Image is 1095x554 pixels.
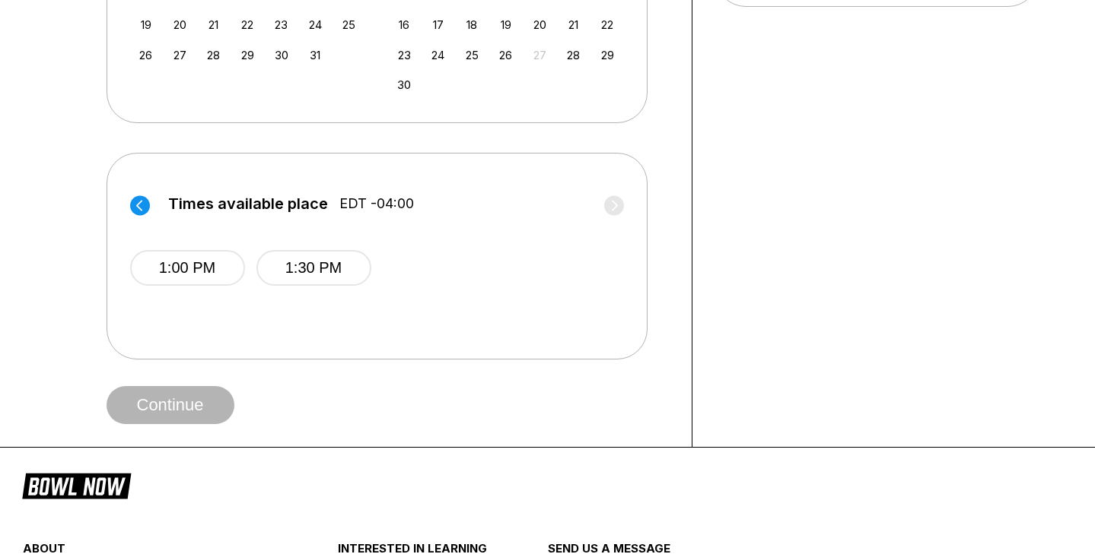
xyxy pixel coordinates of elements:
div: Choose Thursday, November 20th, 2025 [530,14,550,35]
div: Choose Tuesday, October 28th, 2025 [203,45,224,65]
div: Choose Wednesday, October 29th, 2025 [237,45,258,65]
div: Choose Monday, November 24th, 2025 [428,45,448,65]
button: 1:00 PM [130,250,245,286]
div: Choose Monday, November 17th, 2025 [428,14,448,35]
div: Choose Thursday, October 30th, 2025 [271,45,291,65]
div: Not available Thursday, November 27th, 2025 [530,45,550,65]
div: Choose Wednesday, October 22nd, 2025 [237,14,258,35]
div: Choose Monday, October 27th, 2025 [170,45,190,65]
span: Times available place [168,195,328,212]
div: Choose Saturday, October 25th, 2025 [339,14,359,35]
button: 1:30 PM [256,250,371,286]
div: Choose Saturday, November 29th, 2025 [597,45,618,65]
div: Choose Thursday, October 23rd, 2025 [271,14,291,35]
div: Choose Monday, October 20th, 2025 [170,14,190,35]
div: Choose Friday, November 28th, 2025 [563,45,584,65]
div: Choose Friday, October 31st, 2025 [305,45,326,65]
div: Choose Tuesday, October 21st, 2025 [203,14,224,35]
div: Choose Friday, November 21st, 2025 [563,14,584,35]
div: Choose Friday, October 24th, 2025 [305,14,326,35]
div: Choose Sunday, November 30th, 2025 [394,74,415,95]
div: Choose Sunday, October 19th, 2025 [135,14,156,35]
div: Choose Wednesday, November 26th, 2025 [495,45,516,65]
div: Choose Sunday, November 16th, 2025 [394,14,415,35]
div: Choose Tuesday, November 25th, 2025 [462,45,482,65]
div: Choose Sunday, October 26th, 2025 [135,45,156,65]
span: EDT -04:00 [339,195,414,212]
div: Choose Tuesday, November 18th, 2025 [462,14,482,35]
div: Choose Wednesday, November 19th, 2025 [495,14,516,35]
div: Choose Saturday, November 22nd, 2025 [597,14,618,35]
div: Choose Sunday, November 23rd, 2025 [394,45,415,65]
